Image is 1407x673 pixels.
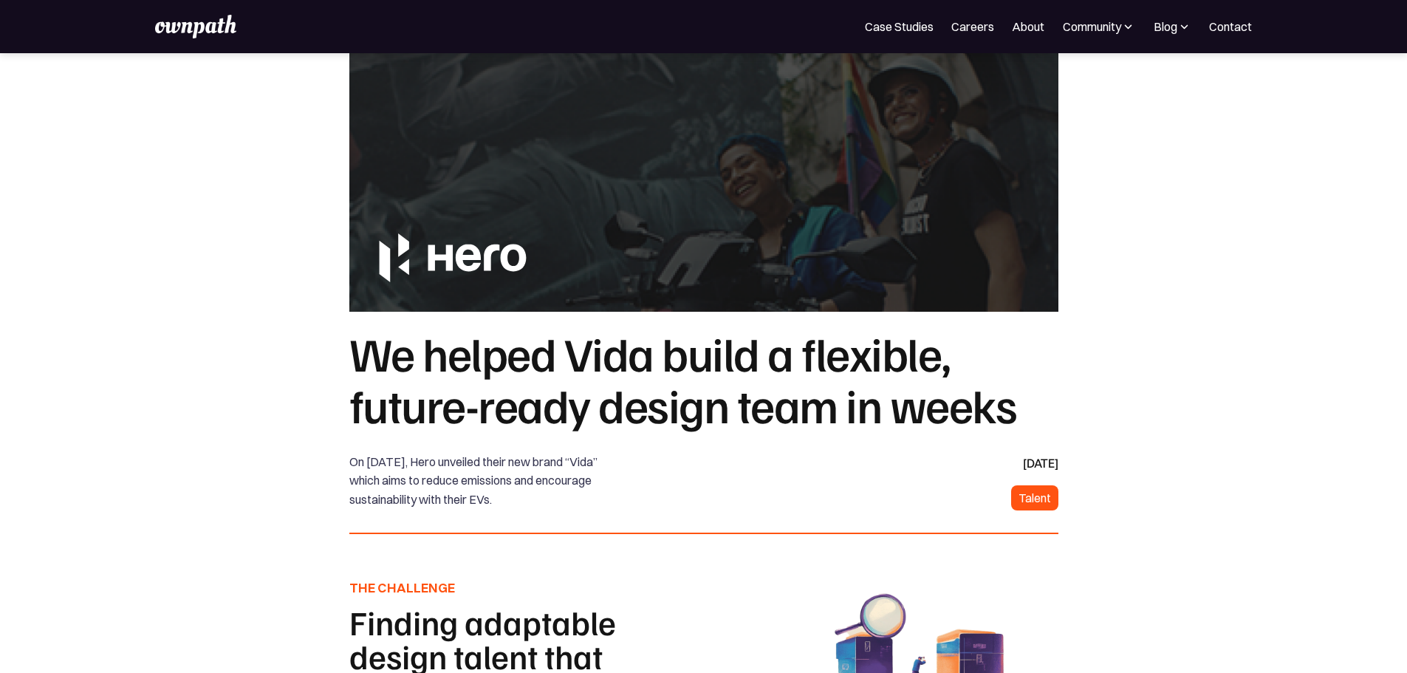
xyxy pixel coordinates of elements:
[1153,18,1191,35] div: Blog
[1023,453,1058,474] div: [DATE]
[1154,18,1177,35] div: Blog
[1063,18,1121,35] div: Community
[349,453,629,510] div: On [DATE], Hero unveiled their new brand “Vida” which aims to reduce emissions and encourage sust...
[1019,488,1051,508] div: Talent
[1062,18,1135,35] div: Community
[951,18,994,35] a: Careers
[349,578,701,598] h5: THE CHALLENGE
[1209,18,1252,35] a: Contact
[349,327,1058,431] h1: We helped Vida build a flexible, future-ready design team in weeks
[1012,18,1044,35] a: About
[865,18,934,35] a: Case Studies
